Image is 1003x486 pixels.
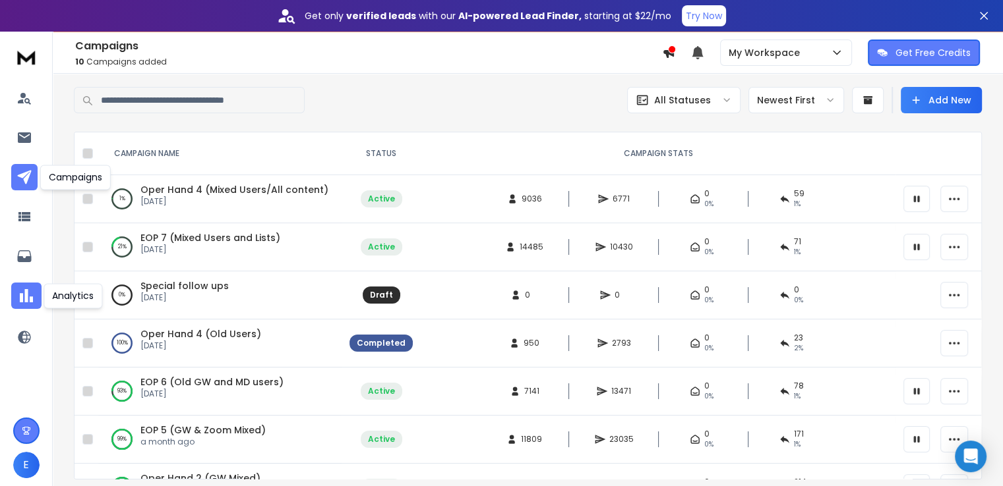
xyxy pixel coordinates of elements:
[704,333,710,343] span: 0
[615,290,628,300] span: 0
[140,292,229,303] p: [DATE]
[98,319,342,367] td: 100%Oper Hand 4 (Old Users)[DATE]
[612,338,631,348] span: 2793
[794,381,804,391] span: 78
[140,375,284,389] a: EOP 6 (Old GW and MD users)
[98,367,342,416] td: 93%EOP 6 (Old GW and MD users)[DATE]
[342,132,421,175] th: STATUS
[794,429,804,439] span: 171
[704,343,714,354] span: 0%
[522,194,542,204] span: 9036
[704,295,714,306] span: 0%
[794,333,803,343] span: 23
[901,87,982,113] button: Add New
[704,391,714,402] span: 0%
[98,223,342,271] td: 21%EOP 7 (Mixed Users and Lists)[DATE]
[13,45,40,69] img: logo
[368,386,395,396] div: Active
[117,385,127,398] p: 93 %
[704,247,714,257] span: 0%
[140,244,280,255] p: [DATE]
[794,236,801,247] span: 71
[794,199,801,209] span: 1 %
[75,56,84,67] span: 10
[704,199,714,209] span: 0%
[794,343,803,354] span: 2 %
[794,188,805,199] span: 59
[140,437,266,447] p: a month ago
[368,242,395,252] div: Active
[686,9,722,22] p: Try Now
[524,386,539,396] span: 7141
[44,283,102,308] div: Analytics
[140,389,284,399] p: [DATE]
[794,391,801,402] span: 1 %
[609,434,634,445] span: 23035
[613,194,630,204] span: 6771
[525,290,538,300] span: 0
[682,5,726,26] button: Try Now
[75,57,662,67] p: Campaigns added
[368,194,395,204] div: Active
[140,231,280,244] a: EOP 7 (Mixed Users and Lists)
[794,284,799,295] span: 0
[119,288,125,302] p: 0 %
[524,338,539,348] span: 950
[40,165,111,190] div: Campaigns
[140,183,328,196] a: Oper Hand 4 (Mixed Users/All content)
[955,441,987,472] div: Open Intercom Messenger
[729,46,805,59] p: My Workspace
[794,439,801,450] span: 1 %
[368,434,395,445] div: Active
[140,327,261,340] a: Oper Hand 4 (Old Users)
[748,87,844,113] button: Newest First
[521,434,542,445] span: 11809
[98,132,342,175] th: CAMPAIGN NAME
[117,337,128,350] p: 100 %
[794,295,803,306] span: 0%
[140,340,261,351] p: [DATE]
[117,433,127,446] p: 99 %
[704,429,710,439] span: 0
[896,46,971,59] p: Get Free Credits
[794,247,801,257] span: 1 %
[370,290,393,300] div: Draft
[704,381,710,391] span: 0
[305,9,671,22] p: Get only with our starting at $22/mo
[13,452,40,478] button: E
[140,472,260,485] a: Oper Hand 2 (GW Mixed)
[868,40,980,66] button: Get Free Credits
[140,423,266,437] a: EOP 5 (GW & Zoom Mixed)
[520,242,543,252] span: 14485
[704,284,710,295] span: 0
[458,9,582,22] strong: AI-powered Lead Finder,
[704,188,710,199] span: 0
[704,236,710,247] span: 0
[610,242,633,252] span: 10430
[98,175,342,223] td: 1%Oper Hand 4 (Mixed Users/All content)[DATE]
[654,94,711,107] p: All Statuses
[140,279,229,292] a: Special follow ups
[346,9,416,22] strong: verified leads
[140,196,328,207] p: [DATE]
[118,240,127,254] p: 21 %
[98,271,342,319] td: 0%Special follow ups[DATE]
[704,439,714,450] span: 0%
[75,38,662,54] h1: Campaigns
[98,416,342,464] td: 99%EOP 5 (GW & Zoom Mixed)a month ago
[119,192,125,205] p: 1 %
[611,386,631,396] span: 13471
[357,338,406,348] div: Completed
[421,132,896,175] th: CAMPAIGN STATS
